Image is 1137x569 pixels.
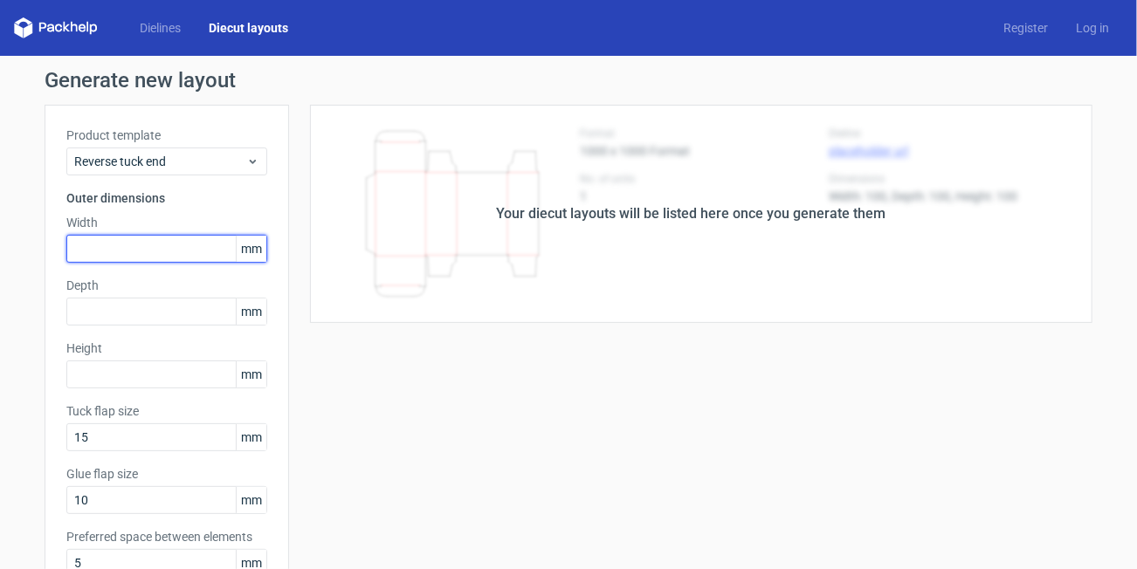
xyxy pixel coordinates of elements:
label: Width [66,214,267,231]
a: Register [989,19,1062,37]
label: Glue flap size [66,465,267,483]
a: Log in [1062,19,1123,37]
label: Preferred space between elements [66,528,267,545]
label: Depth [66,277,267,294]
span: mm [236,298,266,325]
h3: Outer dimensions [66,189,267,207]
label: Tuck flap size [66,402,267,420]
a: Dielines [126,19,195,37]
span: mm [236,487,266,513]
span: mm [236,361,266,387]
label: Product template [66,127,267,144]
span: Reverse tuck end [74,153,246,170]
a: Diecut layouts [195,19,302,37]
span: mm [236,236,266,262]
label: Height [66,339,267,357]
div: Your diecut layouts will be listed here once you generate them [496,203,885,224]
h1: Generate new layout [45,70,1092,91]
span: mm [236,424,266,450]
